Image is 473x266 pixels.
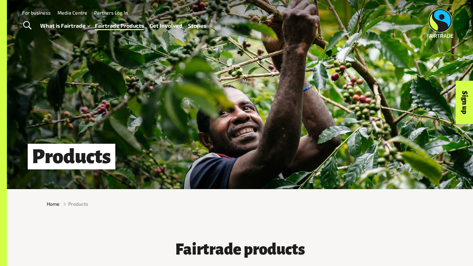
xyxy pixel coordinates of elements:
[95,21,144,31] a: Fairtrade Products
[40,21,90,31] a: What is Fairtrade
[94,10,128,16] a: Partners Log In
[19,17,36,34] a: Toggle Search
[68,200,88,207] span: Products
[145,241,334,258] h3: Fairtrade products
[57,10,87,16] a: Media Centre
[188,21,206,31] a: Stories
[22,10,51,16] a: For business
[47,200,60,207] a: Home
[28,144,115,169] h1: Products
[150,21,182,31] a: Get Involved
[427,9,454,38] img: Fairtrade Australia New Zealand logo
